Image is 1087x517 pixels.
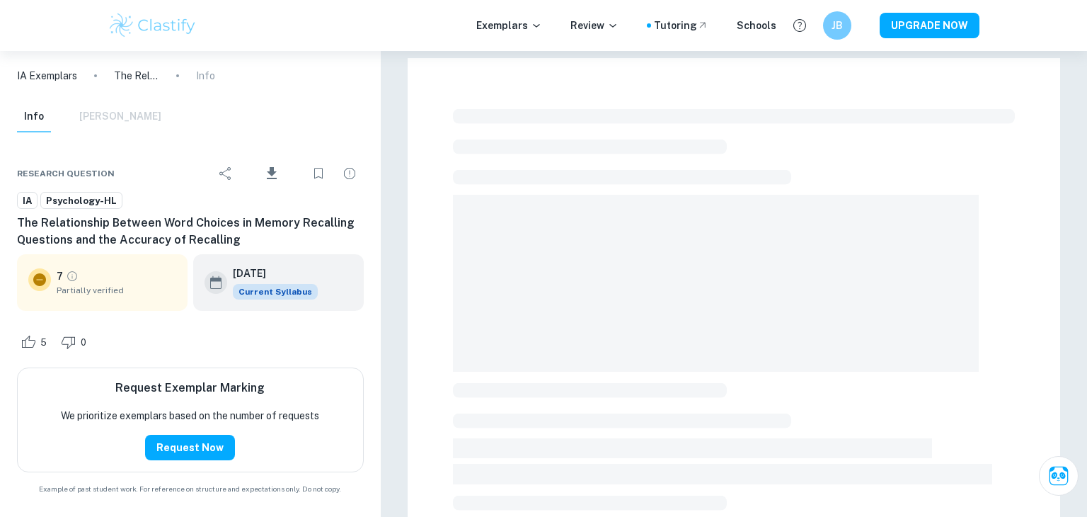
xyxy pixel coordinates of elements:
[17,331,54,353] div: Like
[114,68,159,84] p: The Relationship Between Word Choices in Memory Recalling Questions and the Accuracy of Recalling
[335,159,364,188] div: Report issue
[108,11,197,40] img: Clastify logo
[41,194,122,208] span: Psychology-HL
[17,192,38,210] a: IA
[212,159,240,188] div: Share
[654,18,708,33] a: Tutoring
[243,155,301,192] div: Download
[823,11,851,40] button: JB
[233,284,318,300] div: This exemplar is based on the current syllabus. Feel free to refer to it for inspiration/ideas wh...
[1039,456,1079,496] button: Ask Clai
[570,18,619,33] p: Review
[61,408,319,424] p: We prioritize exemplars based on the number of requests
[73,336,94,350] span: 0
[829,18,846,33] h6: JB
[233,266,306,281] h6: [DATE]
[17,167,115,180] span: Research question
[40,192,122,210] a: Psychology-HL
[66,270,79,283] a: Grade partially verified
[304,159,333,188] div: Bookmark
[17,215,364,249] h6: The Relationship Between Word Choices in Memory Recalling Questions and the Accuracy of Recalling
[788,13,812,38] button: Help and Feedback
[145,435,235,460] button: Request Now
[233,284,318,300] span: Current Syllabus
[18,194,37,208] span: IA
[17,484,364,494] span: Example of past student work. For reference on structure and expectations only. Do not copy.
[476,18,542,33] p: Exemplars
[17,68,77,84] a: IA Exemplars
[737,18,776,33] a: Schools
[57,284,176,297] span: Partially verified
[33,336,54,350] span: 5
[115,380,265,397] h6: Request Exemplar Marking
[57,268,63,284] p: 7
[196,68,215,84] p: Info
[17,101,51,132] button: Info
[880,13,979,38] button: UPGRADE NOW
[57,331,94,353] div: Dislike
